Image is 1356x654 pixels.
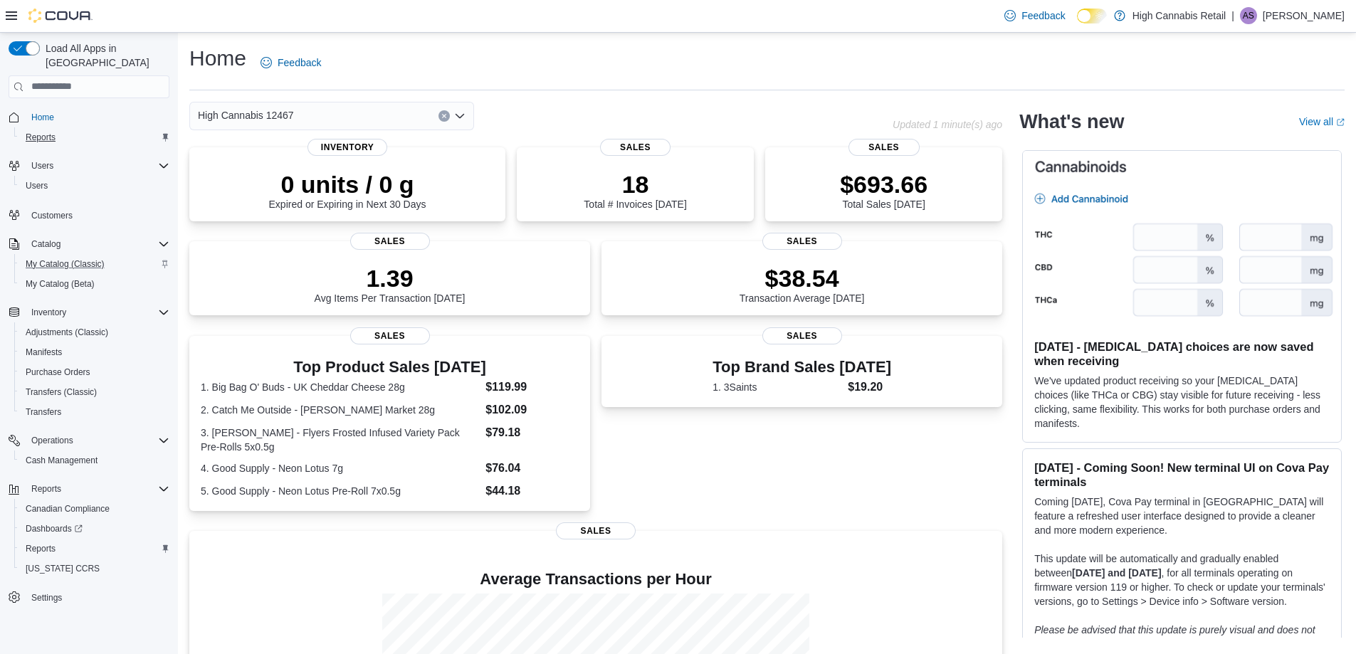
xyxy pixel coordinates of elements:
button: Reports [14,127,175,147]
dt: 1. 3Saints [713,380,842,394]
a: [US_STATE] CCRS [20,560,105,577]
span: Transfers [26,406,61,418]
h2: What's new [1019,110,1124,133]
dd: $79.18 [485,424,579,441]
button: [US_STATE] CCRS [14,559,175,579]
dt: 2. Catch Me Outside - [PERSON_NAME] Market 28g [201,403,480,417]
button: Reports [26,480,67,497]
span: High Cannabis 12467 [198,107,294,124]
span: Canadian Compliance [26,503,110,515]
input: Dark Mode [1077,9,1107,23]
button: Transfers (Classic) [14,382,175,402]
span: Reports [26,132,56,143]
button: Reports [14,539,175,559]
button: Users [14,176,175,196]
span: Reports [20,540,169,557]
span: Feedback [278,56,321,70]
a: Home [26,109,60,126]
a: Users [20,177,53,194]
p: 18 [584,170,686,199]
span: Manifests [20,344,169,361]
button: Customers [3,204,175,225]
span: AS [1243,7,1254,24]
span: Users [26,180,48,191]
span: Sales [350,327,430,344]
dd: $119.99 [485,379,579,396]
span: Customers [31,210,73,221]
a: Dashboards [20,520,88,537]
span: Adjustments (Classic) [26,327,108,338]
button: Operations [3,431,175,450]
span: Reports [20,129,169,146]
span: Canadian Compliance [20,500,169,517]
h3: Top Brand Sales [DATE] [713,359,891,376]
span: My Catalog (Beta) [26,278,95,290]
span: My Catalog (Classic) [20,255,169,273]
span: Load All Apps in [GEOGRAPHIC_DATA] [40,41,169,70]
span: Home [26,108,169,126]
a: My Catalog (Classic) [20,255,110,273]
a: Canadian Compliance [20,500,115,517]
a: Transfers [20,404,67,421]
p: Updated 1 minute(s) ago [893,119,1002,130]
span: My Catalog (Classic) [26,258,105,270]
span: Transfers (Classic) [26,386,97,398]
button: Settings [3,587,175,608]
span: Operations [31,435,73,446]
p: Coming [DATE], Cova Pay terminal in [GEOGRAPHIC_DATA] will feature a refreshed user interface des... [1034,495,1330,537]
p: [PERSON_NAME] [1263,7,1345,24]
dd: $76.04 [485,460,579,477]
span: Home [31,112,54,123]
p: 1.39 [315,264,466,292]
a: View allExternal link [1299,116,1345,127]
span: Sales [556,522,636,539]
h3: [DATE] - Coming Soon! New terminal UI on Cova Pay terminals [1034,460,1330,489]
span: Cash Management [20,452,169,469]
dt: 3. [PERSON_NAME] - Flyers Frosted Infused Variety Pack Pre-Rolls 5x0.5g [201,426,480,454]
span: [US_STATE] CCRS [26,563,100,574]
button: Users [26,157,59,174]
a: Manifests [20,344,68,361]
a: Settings [26,589,68,606]
h1: Home [189,44,246,73]
nav: Complex example [9,101,169,645]
span: Transfers [20,404,169,421]
button: My Catalog (Beta) [14,274,175,294]
span: Feedback [1021,9,1065,23]
span: Purchase Orders [26,366,90,378]
a: Transfers (Classic) [20,384,103,401]
div: Total # Invoices [DATE] [584,170,686,210]
a: My Catalog (Beta) [20,275,100,292]
span: Reports [26,480,169,497]
button: My Catalog (Classic) [14,254,175,274]
p: $693.66 [840,170,927,199]
a: Reports [20,540,61,557]
span: Sales [350,233,430,250]
button: Purchase Orders [14,362,175,382]
div: Expired or Expiring in Next 30 Days [269,170,426,210]
dd: $19.20 [848,379,891,396]
span: Settings [31,592,62,603]
p: High Cannabis Retail [1132,7,1226,24]
dt: 1. Big Bag O' Buds - UK Cheddar Cheese 28g [201,380,480,394]
span: Customers [26,206,169,223]
span: Reports [26,543,56,554]
span: Cash Management [26,455,98,466]
button: Catalog [26,236,66,253]
button: Adjustments (Classic) [14,322,175,342]
button: Operations [26,432,79,449]
div: Transaction Average [DATE] [740,264,865,304]
a: Customers [26,207,78,224]
a: Feedback [255,48,327,77]
a: Feedback [999,1,1071,30]
p: This update will be automatically and gradually enabled between , for all terminals operating on ... [1034,552,1330,608]
span: Transfers (Classic) [20,384,169,401]
button: Transfers [14,402,175,422]
dd: $102.09 [485,401,579,418]
strong: [DATE] and [DATE] [1072,567,1161,579]
button: Catalog [3,234,175,254]
img: Cova [28,9,93,23]
button: Reports [3,479,175,499]
dt: 4. Good Supply - Neon Lotus 7g [201,461,480,475]
em: Please be advised that this update is purely visual and does not impact payment functionality. [1034,624,1315,650]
